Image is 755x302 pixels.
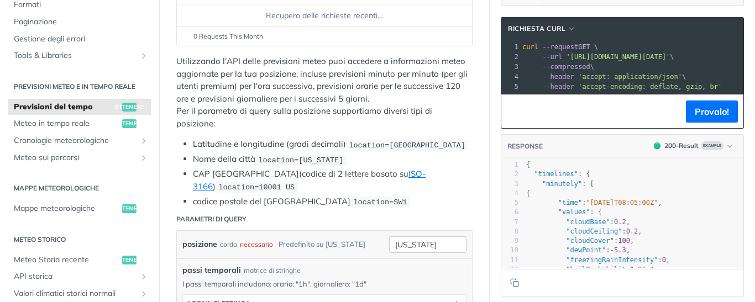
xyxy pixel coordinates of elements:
[501,179,518,189] div: 3
[542,43,578,51] span: --request
[566,237,614,245] span: "cloudCover"
[578,73,682,81] span: 'accept: application/json'
[648,140,738,151] button: 200200-ResultExample
[501,169,518,179] div: 2
[526,256,670,264] span: : ,
[193,196,350,206] font: codice postale del [GEOGRAPHIC_DATA]
[501,72,520,82] div: 4
[522,43,538,51] span: curl
[526,189,530,197] span: {
[501,227,518,236] div: 8
[193,139,346,149] font: Latitudine e longitudine (gradi decimali)
[139,289,148,298] button: Mostra le sottopagine per i valori climatici storici normali
[8,268,151,285] a: API storicaMostra sottopagine per API storica
[8,14,151,30] a: Paginazione
[501,82,520,92] div: 5
[566,218,610,226] span: "cloudBase"
[279,240,365,248] font: Predefinito su [US_STATE]
[8,150,151,166] a: Meteo sui percorsiMostra le sottopagine per Meteo sui percorsi
[14,118,90,128] font: Meteo in tempo reale
[176,105,432,129] font: Per il parametro di query sulla posizione supportiamo diversi tipi di posizione:
[139,272,148,281] button: Mostra sottopagine per API storica
[526,170,590,178] span: : {
[522,73,686,81] span: \
[526,208,602,216] span: : {
[182,239,217,249] font: posizione
[14,82,135,91] font: Previsioni meteo e in tempo reale
[501,218,518,227] div: 7
[542,83,574,91] span: --header
[8,200,151,217] a: Mappe meteorologicheOttenere
[686,100,738,123] button: Provalo!
[501,246,518,255] div: 10
[14,203,95,213] font: Mappe meteorologiche
[501,62,520,72] div: 3
[114,256,144,263] font: Ottenere
[526,199,662,206] span: : ,
[182,265,241,275] font: passi temporali
[114,103,144,110] font: Ottenere
[701,141,723,150] span: Example
[8,99,151,115] a: Previsioni del tempoOttenere
[542,73,574,81] span: --header
[501,198,518,208] div: 5
[8,47,151,64] a: Tools & LibrariesShow subpages for Tools & Libraries
[8,133,151,149] a: Cronologie meteorologicheMostra le sottopagine per le linee temporali del tempo
[526,218,630,226] span: : ,
[176,56,468,104] font: Utilizzando l'API delle previsioni meteo puoi accedere a informazioni meteo aggiornate per la tua...
[526,180,594,188] span: : [
[610,246,614,254] span: -
[522,43,598,51] span: GET \
[353,198,407,206] span: location=SW1
[526,237,634,245] span: : ,
[542,53,562,61] span: --url
[258,156,343,164] span: location=[US_STATE]
[578,83,722,91] span: 'accept-encoding: deflate, gzip, br'
[501,265,518,274] div: 12
[662,256,666,264] span: 0
[14,50,137,61] span: Tools & Libraries
[614,218,626,226] span: 0.2
[507,274,522,291] button: Copy to clipboard
[114,205,144,212] font: Ottenere
[586,199,658,206] span: "[DATE]T08:05:00Z"
[14,102,93,112] font: Previsioni del tempo
[299,168,408,179] font: (codice di 2 lettere basato su
[8,285,151,302] a: Valori climatici storici normaliMostra le sottopagine per i valori climatici storici normali
[14,271,53,281] font: API storica
[193,31,263,41] span: 0 Requests This Month
[664,141,699,151] div: 200 - Result
[566,256,658,264] span: "freezingRainIntensity"
[213,181,216,192] font: )
[176,215,247,223] font: Parametri di query
[14,255,89,264] font: Meteo Storia recente
[522,53,674,61] span: \
[501,208,518,217] div: 6
[193,153,255,164] font: Nome della città
[14,34,85,44] font: Gestione degli errori
[218,183,295,192] span: location=10001 US
[220,240,237,248] font: corda
[614,246,626,254] span: 5.3
[542,180,582,188] span: "minutely"
[14,152,79,162] font: Meteo sui percorsi
[558,208,590,216] span: "values"
[501,52,520,62] div: 2
[526,161,530,168] span: {
[139,51,148,60] button: Show subpages for Tools & Libraries
[244,266,301,274] font: matrice di stringhe
[14,288,116,298] font: Valori climatici storici normali
[139,153,148,162] button: Mostra le sottopagine per Meteo sui percorsi
[508,24,565,33] font: Richiesta cURL
[8,115,151,132] a: Meteo in tempo realeOttenere
[534,170,578,178] span: "timelines"
[526,266,658,273] span: : ,
[526,227,642,235] span: : ,
[14,184,99,192] font: Mappe meteorologiche
[8,31,151,47] a: Gestione degli errori
[14,135,109,145] font: Cronologie meteorologiche
[193,168,426,192] a: ISO-3166
[566,227,622,235] span: "cloudCeiling"
[507,141,543,152] button: RESPONSE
